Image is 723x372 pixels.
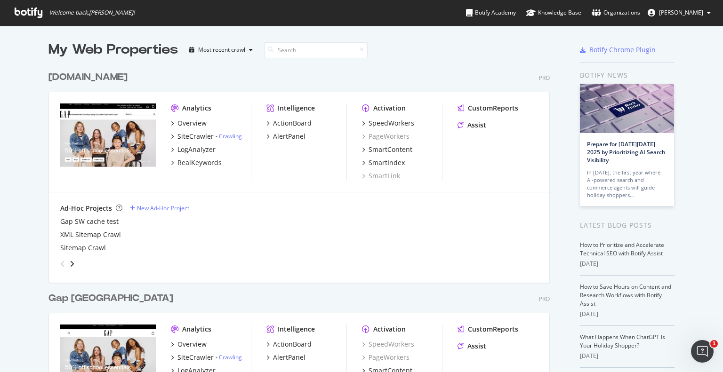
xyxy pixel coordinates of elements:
div: CustomReports [468,325,518,334]
a: SmartIndex [362,158,405,167]
a: SpeedWorkers [362,119,414,128]
a: How to Save Hours on Content and Research Workflows with Botify Assist [580,283,671,308]
a: Assist [458,120,486,130]
a: [DOMAIN_NAME] [48,71,131,84]
div: SmartIndex [369,158,405,167]
div: Botify Chrome Plugin [589,45,656,55]
a: New Ad-Hoc Project [130,204,189,212]
div: Organizations [592,8,640,17]
a: XML Sitemap Crawl [60,230,121,239]
div: New Ad-Hoc Project [137,204,189,212]
a: Gap [GEOGRAPHIC_DATA] [48,292,177,305]
span: Greg M [659,8,703,16]
div: Botify Academy [466,8,516,17]
button: Most recent crawl [185,42,257,57]
div: Ad-Hoc Projects [60,204,112,213]
a: PageWorkers [362,132,410,141]
a: SiteCrawler- Crawling [171,353,242,362]
div: In [DATE], the first year where AI-powered search and commerce agents will guide holiday shoppers… [587,169,667,199]
div: Analytics [182,103,211,113]
a: Crawling [219,132,242,140]
a: SmartContent [362,145,412,154]
a: LogAnalyzer [171,145,216,154]
div: SiteCrawler [177,353,214,362]
div: CustomReports [468,103,518,113]
a: SmartLink [362,171,400,181]
div: My Web Properties [48,40,178,59]
div: angle-left [56,256,69,271]
div: Assist [467,341,486,351]
div: Latest Blog Posts [580,220,675,230]
div: AlertPanel [273,353,305,362]
div: [DOMAIN_NAME] [48,71,128,84]
div: Activation [373,325,406,334]
div: Intelligence [278,103,315,113]
div: ActionBoard [273,119,312,128]
div: Most recent crawl [198,47,245,53]
div: Assist [467,120,486,130]
a: CustomReports [458,325,518,334]
div: Pro [539,74,550,82]
div: Intelligence [278,325,315,334]
div: AlertPanel [273,132,305,141]
div: Knowledge Base [526,8,581,17]
button: [PERSON_NAME] [640,5,718,20]
a: Gap SW cache test [60,217,119,226]
div: - [216,353,242,361]
div: ActionBoard [273,340,312,349]
div: angle-right [69,259,75,269]
a: Prepare for [DATE][DATE] 2025 by Prioritizing AI Search Visibility [587,140,666,164]
a: AlertPanel [266,132,305,141]
a: Assist [458,341,486,351]
a: What Happens When ChatGPT Is Your Holiday Shopper? [580,333,665,349]
div: [DATE] [580,260,675,268]
div: [DATE] [580,310,675,318]
span: Welcome back, [PERSON_NAME] ! [49,9,135,16]
div: - [216,132,242,140]
a: How to Prioritize and Accelerate Technical SEO with Botify Assist [580,241,664,257]
a: Botify Chrome Plugin [580,45,656,55]
div: LogAnalyzer [177,145,216,154]
a: AlertPanel [266,353,305,362]
a: Crawling [219,353,242,361]
a: PageWorkers [362,353,410,362]
a: Overview [171,340,207,349]
span: 1 [710,340,718,348]
div: RealKeywords [177,158,222,167]
a: SpeedWorkers [362,340,414,349]
iframe: Intercom live chat [691,340,714,363]
a: ActionBoard [266,340,312,349]
img: Gap.com [60,103,156,180]
a: SiteCrawler- Crawling [171,132,242,141]
a: Overview [171,119,207,128]
div: Gap [GEOGRAPHIC_DATA] [48,292,173,305]
div: SiteCrawler [177,132,214,141]
div: [DATE] [580,352,675,360]
div: Overview [177,119,207,128]
a: RealKeywords [171,158,222,167]
div: SmartContent [369,145,412,154]
a: ActionBoard [266,119,312,128]
input: Search [264,42,368,58]
a: CustomReports [458,103,518,113]
div: Analytics [182,325,211,334]
img: Prepare for Black Friday 2025 by Prioritizing AI Search Visibility [580,84,674,133]
div: Overview [177,340,207,349]
a: Sitemap Crawl [60,243,106,253]
div: SpeedWorkers [369,119,414,128]
div: Activation [373,103,406,113]
div: Botify news [580,70,675,80]
div: Pro [539,295,550,303]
